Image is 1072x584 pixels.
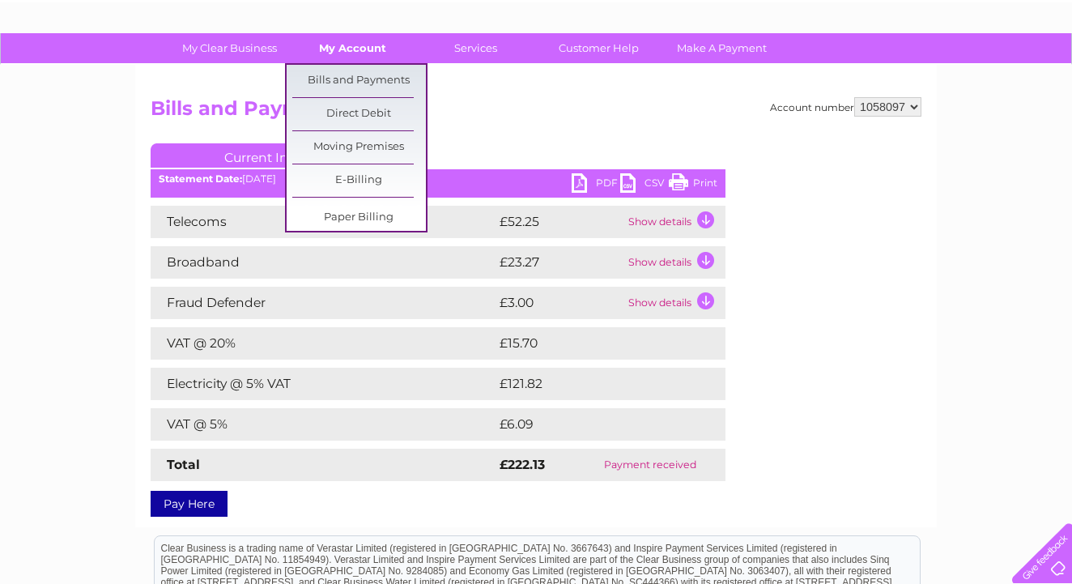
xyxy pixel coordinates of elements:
a: CSV [620,173,669,197]
a: Log out [1019,69,1057,81]
a: Bills and Payments [292,65,426,97]
strong: £222.13 [500,457,545,472]
td: Electricity @ 5% VAT [151,368,496,400]
a: 0333 014 3131 [767,8,878,28]
a: Customer Help [532,33,666,63]
a: My Clear Business [163,33,296,63]
strong: Total [167,457,200,472]
a: My Account [286,33,419,63]
td: Show details [624,287,725,319]
a: PDF [572,173,620,197]
a: Make A Payment [655,33,789,63]
a: E-Billing [292,164,426,197]
td: £23.27 [496,246,624,279]
div: Account number [770,97,921,117]
div: Clear Business is a trading name of Verastar Limited (registered in [GEOGRAPHIC_DATA] No. 3667643... [155,9,920,79]
td: £15.70 [496,327,691,360]
a: Water [787,69,818,81]
td: Broadband [151,246,496,279]
b: Statement Date: [159,173,242,185]
td: Show details [624,206,725,238]
td: £121.82 [496,368,694,400]
a: Energy [827,69,863,81]
td: £6.09 [496,408,688,441]
a: Telecoms [873,69,921,81]
a: Contact [964,69,1004,81]
td: Show details [624,246,725,279]
a: Moving Premises [292,131,426,164]
td: £3.00 [496,287,624,319]
h2: Bills and Payments [151,97,921,128]
div: [DATE] [151,173,725,185]
td: VAT @ 20% [151,327,496,360]
img: logo.png [37,42,120,92]
td: Payment received [576,449,725,481]
a: Direct Debit [292,98,426,130]
a: Blog [931,69,955,81]
td: Fraud Defender [151,287,496,319]
td: VAT @ 5% [151,408,496,441]
td: £52.25 [496,206,624,238]
td: Telecoms [151,206,496,238]
a: Paper Billing [292,202,426,234]
a: Current Invoice [151,143,393,168]
a: Print [669,173,717,197]
a: Services [409,33,542,63]
a: Pay Here [151,491,228,517]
